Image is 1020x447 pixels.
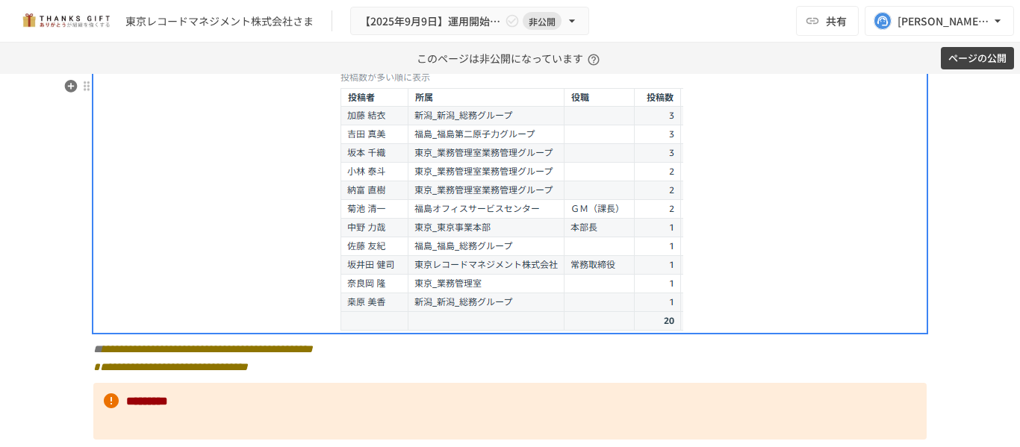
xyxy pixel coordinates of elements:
p: このページは非公開になっています [417,43,604,74]
button: 【2025年9月9日】運用開始後 振り返りミーティング非公開 [350,7,589,36]
img: mMP1OxWUAhQbsRWCurg7vIHe5HqDpP7qZo7fRoNLXQh [18,9,113,33]
button: 共有 [796,6,859,36]
div: [PERSON_NAME][EMAIL_ADDRESS][DOMAIN_NAME] [898,12,990,31]
img: QS7DCBlZnXUuN5JP3ak4Dd7tqV7Y98KTYPKiIMCjk7E [338,70,683,333]
div: 東京レコードマネジメント株式会社さま [125,13,314,29]
button: ページの公開 [941,47,1014,70]
button: [PERSON_NAME][EMAIL_ADDRESS][DOMAIN_NAME] [865,6,1014,36]
span: 非公開 [523,13,562,29]
span: 共有 [826,13,847,29]
span: 【2025年9月9日】運用開始後 振り返りミーティング [360,12,502,31]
